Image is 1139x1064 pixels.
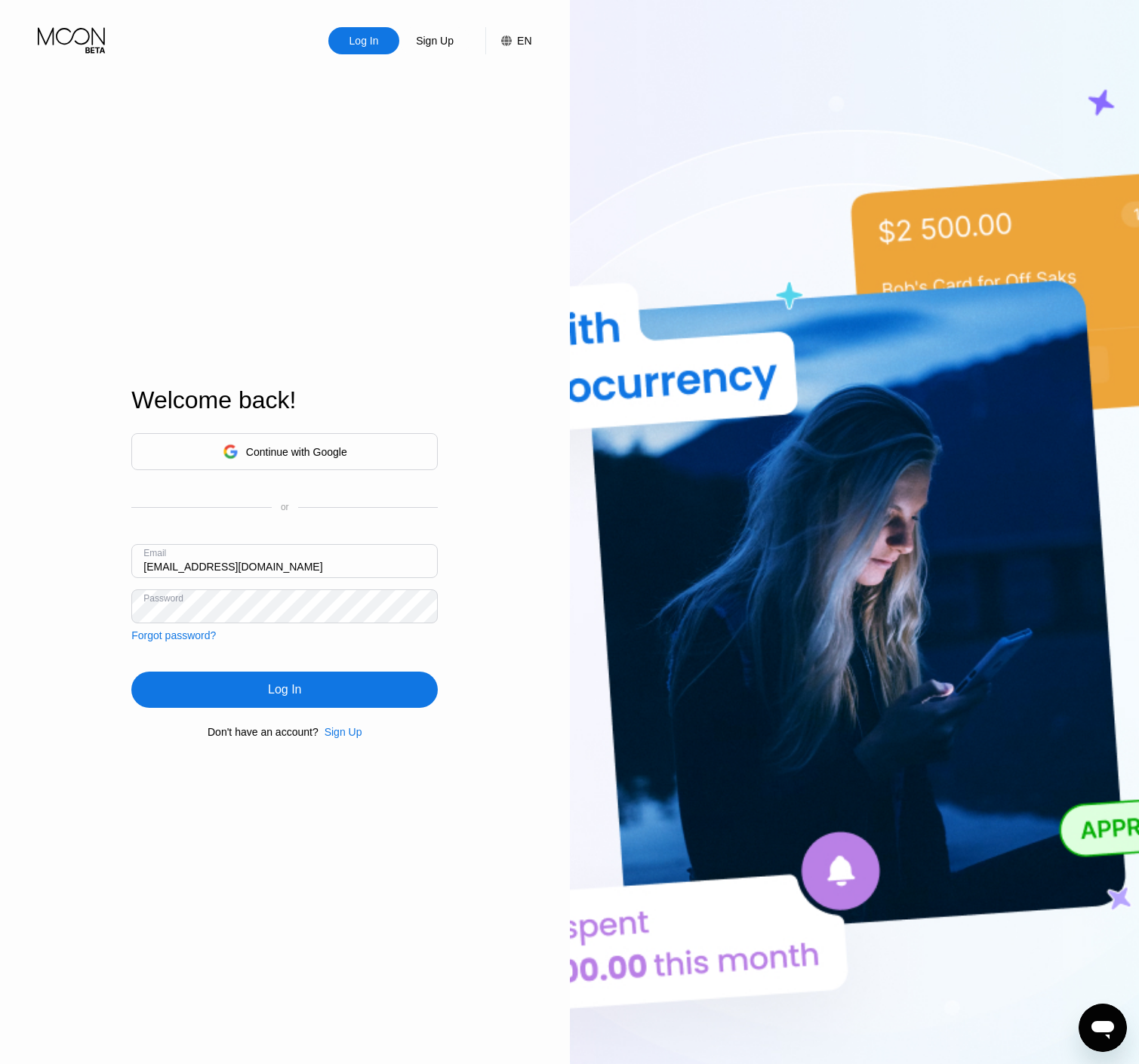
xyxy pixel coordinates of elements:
div: Welcome back! [131,386,438,414]
div: Log In [131,672,438,708]
div: Sign Up [414,33,455,48]
div: EN [485,27,531,54]
div: Continue with Google [246,446,347,458]
div: Password [143,593,183,604]
div: Don't have an account? [208,726,319,738]
iframe: Button to launch messaging window [1079,1004,1127,1052]
div: Continue with Google [131,433,438,470]
div: Log In [328,27,399,54]
div: Email [143,548,166,558]
div: EN [517,35,531,47]
div: Log In [268,682,301,697]
div: Log In [348,33,380,48]
div: or [281,502,289,512]
div: Forgot password? [131,629,216,641]
div: Sign Up [325,726,362,738]
div: Sign Up [399,27,470,54]
div: Sign Up [319,726,362,738]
